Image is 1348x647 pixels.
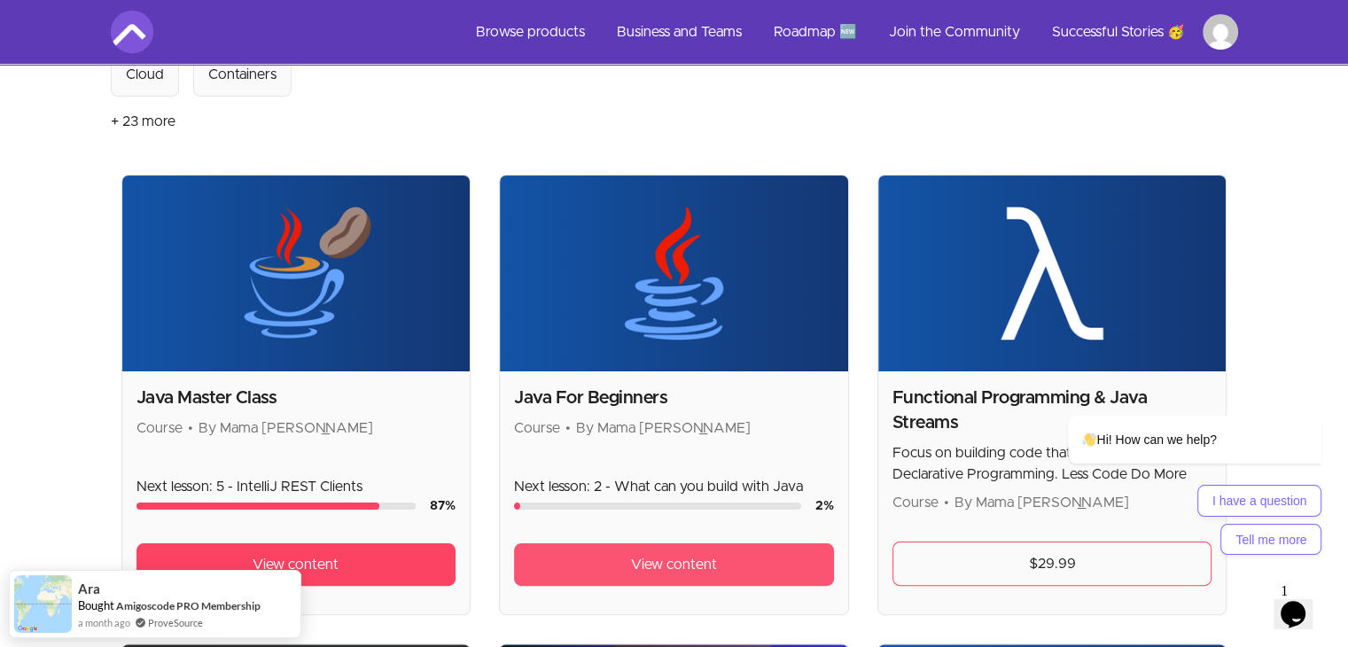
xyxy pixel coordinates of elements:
img: Profile image for Ram Sowmith Gorla [1203,14,1238,50]
h2: Functional Programming & Java Streams [892,386,1212,435]
img: provesource social proof notification image [14,575,72,633]
div: Course progress [514,503,801,510]
a: View content [514,543,834,586]
a: Browse products [462,11,599,53]
p: Next lesson: 5 - IntelliJ REST Clients [136,476,456,497]
span: Course [136,421,183,435]
span: View content [631,554,717,575]
span: By Mama [PERSON_NAME] [955,495,1129,510]
span: 87 % [430,500,456,512]
span: By Mama [PERSON_NAME] [576,421,751,435]
img: Product image for Java For Beginners [500,175,848,371]
button: + 23 more [111,97,175,146]
span: a month ago [78,615,130,630]
img: Product image for Java Master Class [122,175,471,371]
div: Cloud [126,64,164,85]
img: Amigoscode logo [111,11,153,53]
span: View content [253,554,339,575]
span: Course [514,421,560,435]
span: Ara [78,581,100,596]
span: 2 % [815,500,834,512]
span: Bought [78,598,114,612]
span: • [944,495,949,510]
span: • [565,421,571,435]
a: Successful Stories 🥳 [1038,11,1199,53]
p: Focus on building code that matters with Declarative Programming. Less Code Do More [892,442,1212,485]
nav: Main [462,11,1238,53]
h2: Java Master Class [136,386,456,410]
iframe: chat widget [1274,576,1330,629]
img: Product image for Functional Programming & Java Streams [878,175,1227,371]
a: Join the Community [875,11,1034,53]
a: Business and Teams [603,11,756,53]
span: By Mama [PERSON_NAME] [199,421,373,435]
a: $29.99 [892,542,1212,586]
a: Amigoscode PRO Membership [116,599,261,612]
div: Containers [208,64,277,85]
iframe: chat widget [1011,256,1330,567]
div: Course progress [136,503,417,510]
a: Roadmap 🆕 [760,11,871,53]
span: Course [892,495,939,510]
span: • [188,421,193,435]
a: View content [136,543,456,586]
a: ProveSource [148,615,203,630]
p: Next lesson: 2 - What can you build with Java [514,476,834,497]
h2: Java For Beginners [514,386,834,410]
